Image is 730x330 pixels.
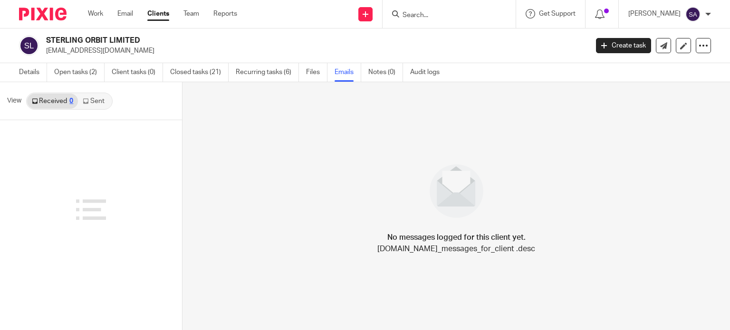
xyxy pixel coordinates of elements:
p: [DOMAIN_NAME]_messages_for_client .desc [377,243,535,255]
img: Pixie [19,8,67,20]
a: Email [117,9,133,19]
a: Sent [78,94,111,109]
a: Files [306,63,327,82]
img: image [423,158,490,224]
a: Work [88,9,103,19]
h2: STERLING ORBIT LIMITED [46,36,475,46]
a: Recurring tasks (6) [236,63,299,82]
p: [PERSON_NAME] [628,9,681,19]
img: svg%3E [19,36,39,56]
a: Details [19,63,47,82]
span: Get Support [539,10,576,17]
a: Emails [335,63,361,82]
img: svg%3E [685,7,701,22]
a: Audit logs [410,63,447,82]
a: Open tasks (2) [54,63,105,82]
a: Client tasks (0) [112,63,163,82]
a: Team [183,9,199,19]
a: Send new email [656,38,671,53]
span: View [7,96,21,106]
a: Reports [213,9,237,19]
a: Received0 [27,94,78,109]
p: [EMAIL_ADDRESS][DOMAIN_NAME] [46,46,582,56]
a: Edit client [676,38,691,53]
a: Clients [147,9,169,19]
h4: No messages logged for this client yet. [387,232,526,243]
input: Search [402,11,487,20]
div: 0 [69,98,73,104]
a: Create task [596,38,651,53]
a: Closed tasks (21) [170,63,229,82]
a: Notes (0) [368,63,403,82]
